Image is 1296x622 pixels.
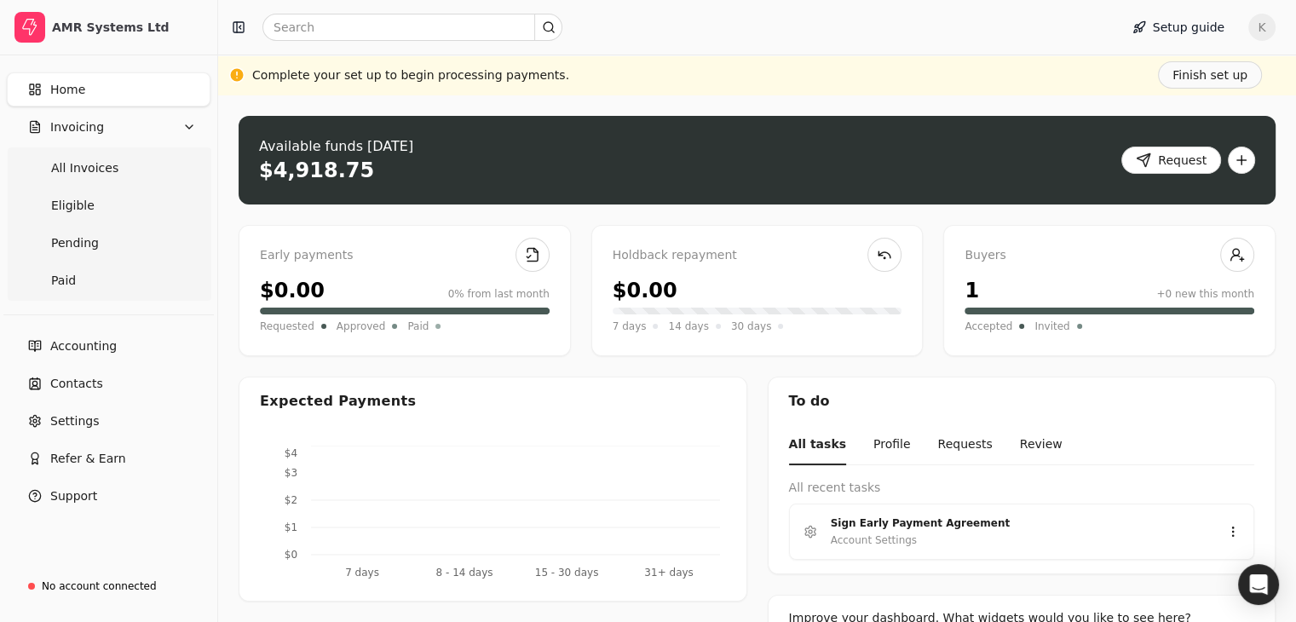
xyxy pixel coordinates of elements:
tspan: 8 - 14 days [435,567,492,579]
span: 14 days [668,318,708,335]
button: Profile [873,425,911,465]
span: Requested [260,318,314,335]
div: $4,918.75 [259,157,374,184]
a: Contacts [7,366,210,400]
div: $0.00 [613,275,677,306]
div: No account connected [42,579,157,594]
tspan: 15 - 30 days [535,567,599,579]
button: Review [1020,425,1063,465]
a: Pending [10,226,207,260]
a: Settings [7,404,210,438]
input: Search [262,14,562,41]
div: Holdback repayment [613,246,902,265]
span: Support [50,487,97,505]
button: Support [7,479,210,513]
span: Approved [337,318,386,335]
button: Setup guide [1119,14,1238,41]
tspan: $4 [285,447,297,459]
button: All tasks [789,425,846,465]
div: To do [769,377,1276,425]
span: Accepted [965,318,1012,335]
span: Refer & Earn [50,450,126,468]
div: Buyers [965,246,1254,265]
span: Home [50,81,85,99]
span: Accounting [50,337,117,355]
span: 30 days [731,318,771,335]
tspan: 7 days [345,567,379,579]
div: Complete your set up to begin processing payments. [252,66,569,84]
span: Pending [51,234,99,252]
span: All Invoices [51,159,118,177]
div: Early payments [260,246,550,265]
div: $0.00 [260,275,325,306]
div: 1 [965,275,979,306]
div: All recent tasks [789,479,1255,497]
button: Requests [937,425,992,465]
div: Open Intercom Messenger [1238,564,1279,605]
button: Refer & Earn [7,441,210,475]
a: Home [7,72,210,107]
div: +0 new this month [1156,286,1254,302]
tspan: $3 [285,467,297,479]
span: Invited [1034,318,1069,335]
tspan: 31+ days [644,567,693,579]
a: No account connected [7,571,210,602]
span: Paid [51,272,76,290]
tspan: $0 [285,549,297,561]
span: Paid [407,318,429,335]
tspan: $1 [285,521,297,533]
span: Settings [50,412,99,430]
button: K [1248,14,1276,41]
button: Finish set up [1158,61,1262,89]
div: AMR Systems Ltd [52,19,203,36]
div: Expected Payments [260,391,416,412]
a: Eligible [10,188,207,222]
a: Accounting [7,329,210,363]
span: 7 days [613,318,647,335]
span: Eligible [51,197,95,215]
div: 0% from last month [448,286,550,302]
a: Paid [10,263,207,297]
div: Sign Early Payment Agreement [831,515,1200,532]
div: Available funds [DATE] [259,136,413,157]
button: Request [1121,147,1221,174]
div: Account Settings [831,532,917,549]
span: Contacts [50,375,103,393]
tspan: $2 [285,494,297,506]
button: Invoicing [7,110,210,144]
span: Invoicing [50,118,104,136]
a: All Invoices [10,151,207,185]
